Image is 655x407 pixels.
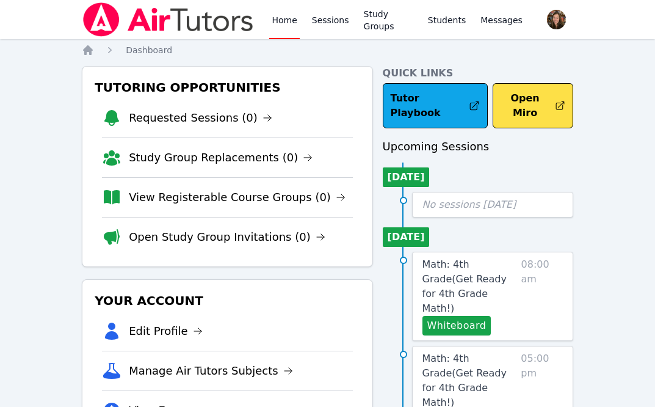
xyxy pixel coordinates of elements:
a: Requested Sessions (0) [129,109,272,127]
button: Open Miro [493,83,573,128]
h3: Upcoming Sessions [383,138,573,155]
a: Manage Air Tutors Subjects [129,362,293,380]
a: Math: 4th Grade(Get Ready for 4th Grade Math!) [422,257,516,316]
li: [DATE] [383,227,430,247]
li: [DATE] [383,167,430,187]
h3: Tutoring Opportunities [92,76,362,98]
a: View Registerable Course Groups (0) [129,189,346,206]
span: Math: 4th Grade ( Get Ready for 4th Grade Math! ) [422,258,507,314]
span: Dashboard [126,45,172,55]
button: Whiteboard [422,316,491,335]
h3: Your Account [92,290,362,312]
a: Dashboard [126,44,172,56]
span: 08:00 am [521,257,563,335]
span: Messages [480,14,523,26]
a: Tutor Playbook [383,83,488,128]
a: Edit Profile [129,323,203,340]
img: Air Tutors [82,2,255,37]
span: No sessions [DATE] [422,199,516,210]
h4: Quick Links [383,66,573,81]
a: Study Group Replacements (0) [129,149,313,166]
a: Open Study Group Invitations (0) [129,229,325,246]
nav: Breadcrumb [82,44,573,56]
